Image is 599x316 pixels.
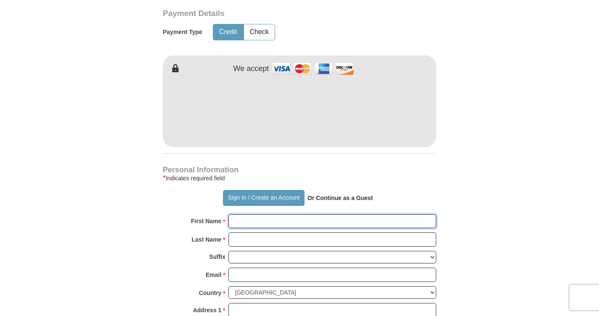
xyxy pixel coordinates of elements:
[199,287,222,299] strong: Country
[233,64,269,74] h4: We accept
[192,234,222,245] strong: Last Name
[206,269,221,281] strong: Email
[213,24,243,40] button: Credit
[163,29,202,36] h5: Payment Type
[271,60,355,78] img: credit cards accepted
[193,304,222,316] strong: Address 1
[163,166,436,173] h4: Personal Information
[163,9,377,18] h3: Payment Details
[307,195,373,201] strong: Or Continue as a Guest
[209,251,225,263] strong: Suffix
[163,173,436,183] div: Indicates required field
[191,215,221,227] strong: First Name
[223,190,304,206] button: Sign In / Create an Account
[244,24,275,40] button: Check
